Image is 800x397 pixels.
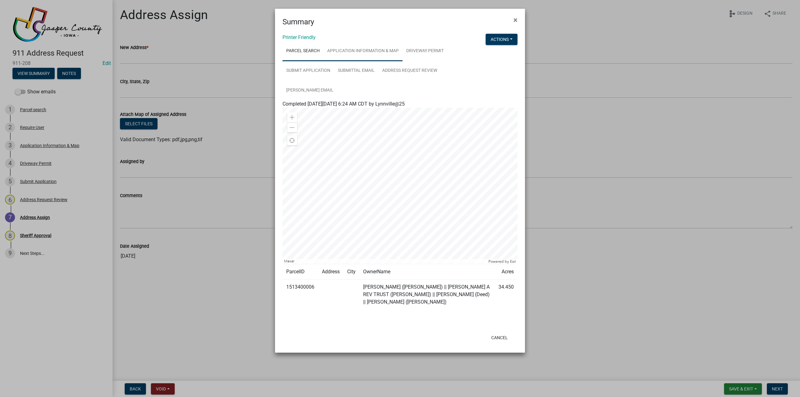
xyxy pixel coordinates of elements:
a: Esri [510,259,516,264]
div: Maxar [282,259,487,264]
td: ParcelID [282,264,318,280]
span: × [513,16,517,24]
h4: Summary [282,16,314,27]
a: Submittal Email [334,61,378,81]
a: Application Information & Map [323,41,402,61]
a: [PERSON_NAME] Email [282,81,337,101]
td: Acres [495,264,517,280]
a: Address Request Review [378,61,441,81]
button: Actions [486,34,517,45]
div: Powered by [487,259,517,264]
td: 34.450 [495,280,517,310]
button: Close [508,11,522,29]
a: Parcel search [282,41,323,61]
td: OwnerName [359,264,495,280]
a: Driveway Permit [402,41,447,61]
a: Printer Friendly [282,34,316,40]
div: Find my location [287,136,297,146]
button: Cancel [486,332,513,343]
td: [PERSON_NAME] ([PERSON_NAME]) || [PERSON_NAME] A REV TRUST ([PERSON_NAME]) || [PERSON_NAME] (Deed... [359,280,495,310]
td: Address [318,264,343,280]
td: 1513400006 [282,280,318,310]
div: Zoom out [287,122,297,132]
span: Completed [DATE][DATE] 6:24 AM CDT by Lynnville@25 [282,101,405,107]
td: City [343,264,359,280]
a: Submit Application [282,61,334,81]
div: Zoom in [287,112,297,122]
